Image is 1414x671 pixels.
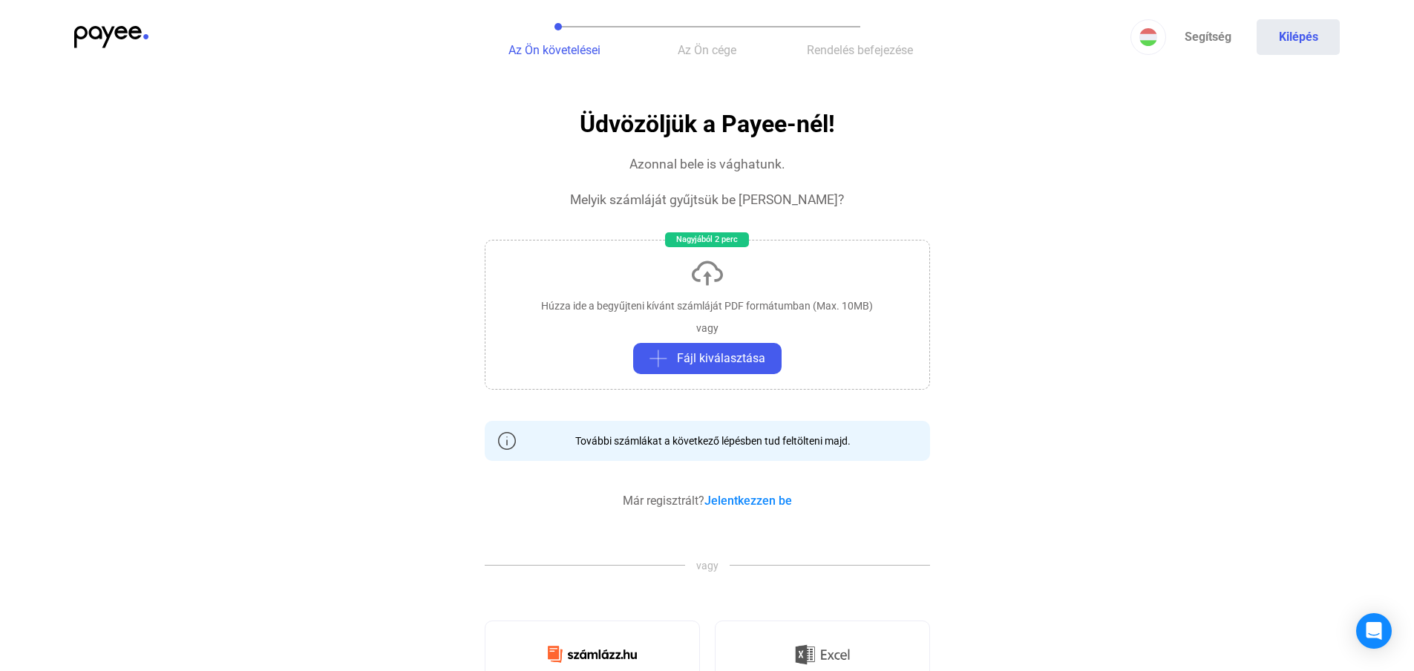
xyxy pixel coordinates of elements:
div: Már regisztrált? [623,492,792,510]
img: plus-grey [649,350,667,367]
span: Az Ön követelései [508,43,600,57]
span: vagy [685,558,730,573]
button: Kilépés [1257,19,1340,55]
img: HU [1139,28,1157,46]
button: plus-greyFájl kiválasztása [633,343,782,374]
div: Open Intercom Messenger [1356,613,1392,649]
h1: Üdvözöljük a Payee-nél! [580,111,835,137]
span: Az Ön cége [678,43,736,57]
div: Melyik számláját gyűjtsük be [PERSON_NAME]? [570,191,844,209]
span: Rendelés befejezése [807,43,913,57]
img: Excel [795,639,850,670]
span: Fájl kiválasztása [677,350,765,367]
div: Húzza ide a begyűjteni kívánt számláját PDF formátumban (Max. 10MB) [541,298,873,313]
img: payee-logo [74,26,148,48]
img: info-grey-outline [498,432,516,450]
a: Segítség [1166,19,1249,55]
div: Nagyjából 2 perc [665,232,749,247]
img: upload-cloud [690,255,725,291]
button: HU [1130,19,1166,55]
div: vagy [696,321,719,335]
a: Jelentkezzen be [704,494,792,508]
div: Azonnal bele is vághatunk. [629,155,785,173]
div: További számlákat a következő lépésben tud feltölteni majd. [564,433,851,448]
